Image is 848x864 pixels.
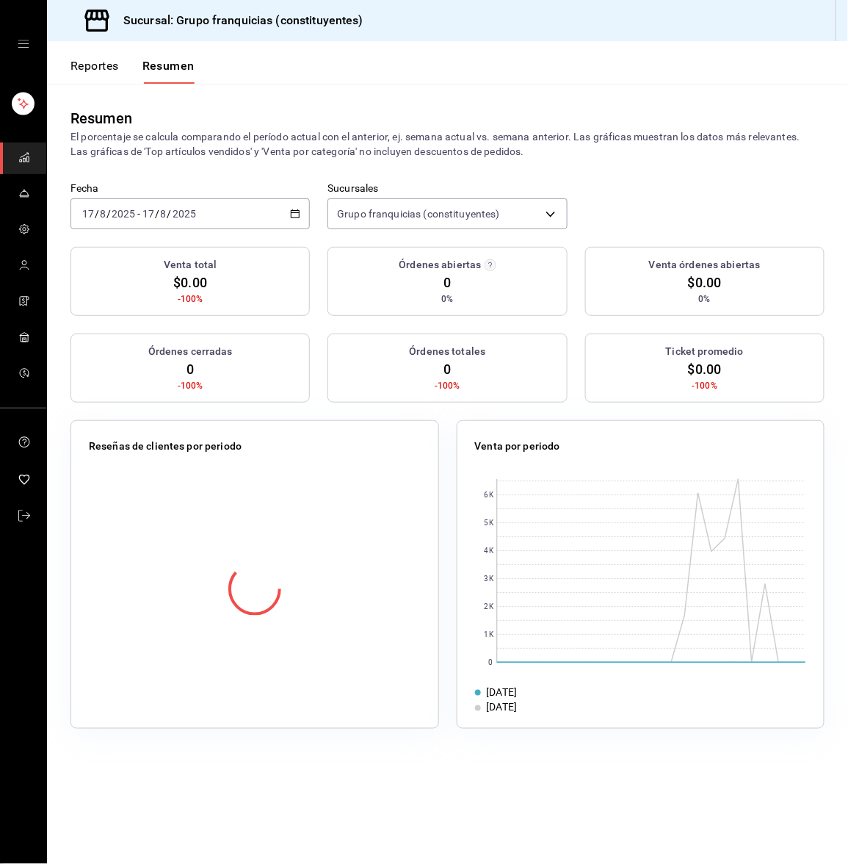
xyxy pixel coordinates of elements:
input: -- [99,208,106,220]
p: Venta por periodo [475,439,560,454]
div: [DATE] [487,700,518,716]
input: -- [160,208,167,220]
span: - [137,208,140,220]
span: -100% [692,379,717,392]
span: 0% [441,292,453,306]
span: / [155,208,159,220]
h3: Sucursal: Grupo franquicias (constituyentes) [112,12,363,29]
text: 4K [484,547,493,555]
h3: Órdenes abiertas [399,257,481,273]
input: -- [142,208,155,220]
span: 0 [443,273,451,292]
input: ---- [111,208,136,220]
span: $0.00 [173,273,207,292]
span: / [167,208,172,220]
span: 0 [443,359,451,379]
label: Fecha [70,184,310,194]
text: 1K [484,631,493,639]
span: Grupo franquicias (constituyentes) [337,206,499,221]
text: 0 [488,659,493,667]
h3: Venta total [164,257,217,273]
p: El porcentaje se calcula comparando el período actual con el anterior, ej. semana actual vs. sema... [70,129,825,159]
text: 6K [484,492,493,500]
span: -100% [435,379,460,392]
div: Resumen [70,107,132,129]
span: 0 [186,359,194,379]
span: / [95,208,99,220]
span: -100% [178,292,203,306]
button: Reportes [70,59,119,84]
button: Resumen [142,59,195,84]
label: Sucursales [327,184,567,194]
input: ---- [172,208,197,220]
h3: Ticket promedio [666,344,744,359]
p: Reseñas de clientes por periodo [89,439,242,454]
span: / [106,208,111,220]
text: 5K [484,519,493,528]
span: $0.00 [688,359,722,379]
h3: Órdenes totales [410,344,486,359]
text: 3K [484,575,493,583]
text: 2K [484,603,493,611]
div: [DATE] [487,685,518,700]
h3: Órdenes cerradas [148,344,233,359]
span: -100% [178,379,203,392]
input: -- [81,208,95,220]
span: $0.00 [688,273,722,292]
button: open drawer [18,38,29,50]
div: navigation tabs [70,59,195,84]
span: 0% [699,292,711,306]
h3: Venta órdenes abiertas [649,257,761,273]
